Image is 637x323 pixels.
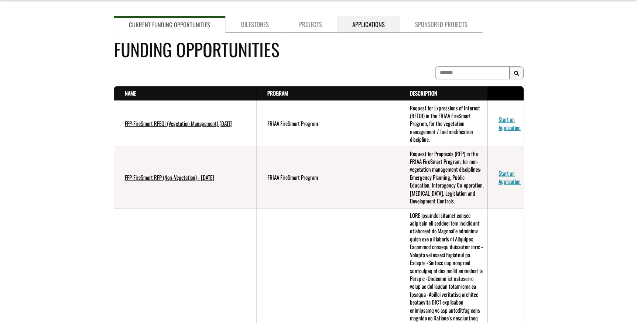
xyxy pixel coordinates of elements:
button: Search Results [509,66,524,80]
a: Applications [337,16,400,33]
h4: Funding Opportunities [114,36,524,62]
td: Request for Proposals (RFP) in the FRIAA FireSmart Program, for non-vegetation management discipl... [399,147,487,208]
a: FFP-FireSmart RFP (Non-Vegetation) - [DATE] [125,173,214,181]
a: Start an Application [499,169,521,185]
a: Start an Application [499,115,521,131]
a: Description [410,89,437,97]
td: FFP-FireSmart RFP (Non-Vegetation) - July 2025 [114,147,256,208]
a: Program [267,89,288,97]
a: FFP-FireSmart RFEOI (Vegetation Management) [DATE] [125,119,233,127]
td: FRIAA FireSmart Program [256,147,399,208]
td: FFP-FireSmart RFEOI (Vegetation Management) July 2025 [114,101,256,147]
a: Milestones [225,16,284,33]
td: Request for Expressions of Interest (RFEOI) in the FRIAA FireSmart Program, for the vegetation ma... [399,101,487,147]
a: Sponsored Projects [400,16,483,33]
a: Projects [284,16,337,33]
a: Name [125,89,136,97]
td: FRIAA FireSmart Program [256,101,399,147]
a: Current Funding Opportunities [114,16,225,33]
